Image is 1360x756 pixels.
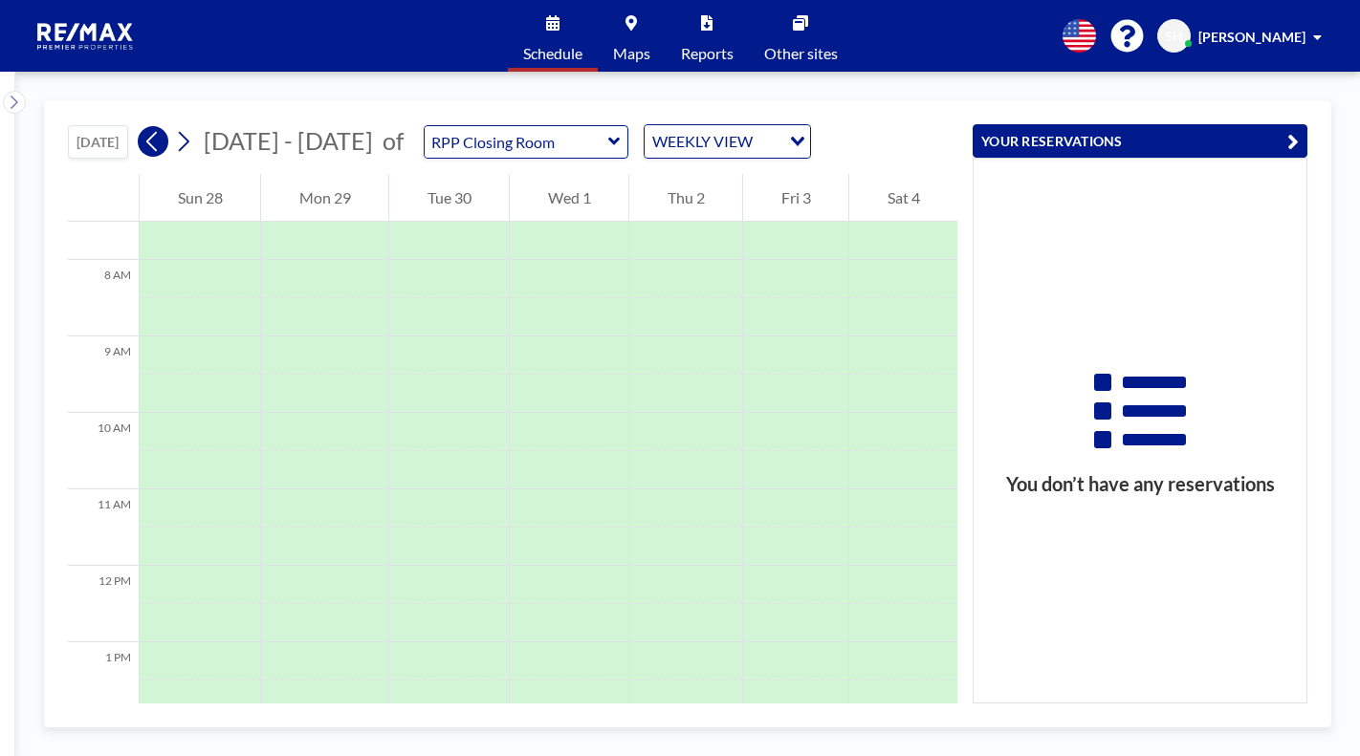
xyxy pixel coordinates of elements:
[68,125,128,159] button: [DATE]
[681,46,734,61] span: Reports
[764,46,838,61] span: Other sites
[68,642,139,719] div: 1 PM
[31,17,142,55] img: organization-logo
[973,124,1307,158] button: YOUR RESERVATIONS
[510,174,628,222] div: Wed 1
[974,472,1306,496] h3: You don’t have any reservations
[204,126,373,155] span: [DATE] - [DATE]
[645,125,810,158] div: Search for option
[743,174,848,222] div: Fri 3
[261,174,388,222] div: Mon 29
[68,260,139,336] div: 8 AM
[758,129,779,154] input: Search for option
[1198,29,1305,45] span: [PERSON_NAME]
[383,126,404,156] span: of
[68,489,139,566] div: 11 AM
[648,129,757,154] span: WEEKLY VIEW
[613,46,650,61] span: Maps
[849,174,957,222] div: Sat 4
[425,126,608,158] input: RPP Closing Room
[1165,28,1183,45] span: SH
[68,336,139,413] div: 9 AM
[68,413,139,489] div: 10 AM
[68,566,139,642] div: 12 PM
[523,46,582,61] span: Schedule
[629,174,742,222] div: Thu 2
[140,174,260,222] div: Sun 28
[68,184,139,260] div: 7 AM
[389,174,509,222] div: Tue 30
